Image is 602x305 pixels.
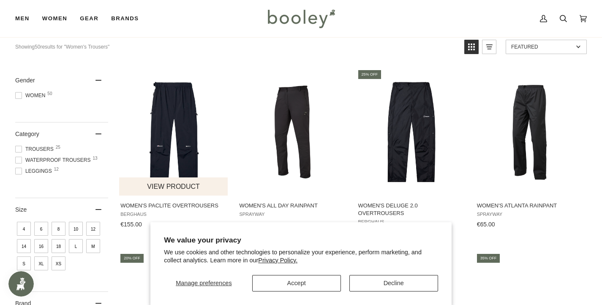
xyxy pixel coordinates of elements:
[17,256,31,270] span: Size: S
[358,70,381,79] div: 25% off
[56,145,60,150] span: 25
[258,257,297,264] a: Privacy Policy.
[511,44,573,50] span: Featured
[464,40,479,54] a: View grid mode
[477,221,495,228] span: €65.00
[15,40,458,54] div: Showing results for "Women's Trousers"
[17,239,31,253] span: Size: 14
[476,69,585,231] a: Women's Atlanta Rainpant
[482,40,496,54] a: View list mode
[239,221,261,228] span: €115.00
[476,77,585,187] img: Sprayway Women's Atlanta Rainpant Black - Booley Galway
[358,202,465,217] span: Women's Deluge 2.0 Overtrousers
[264,6,338,31] img: Booley
[477,202,584,210] span: Women's Atlanta Rainpant
[34,239,48,253] span: Size: 16
[35,44,40,50] b: 50
[120,202,227,210] span: Women's Paclite Overtrousers
[120,212,227,217] span: Berghaus
[15,14,30,23] span: Men
[93,156,97,161] span: 13
[86,239,100,253] span: Size: M
[164,236,438,245] h2: We value your privacy
[238,77,347,187] img: Sprayway Women's All Day Rainpant Black - Booley Galway
[119,77,229,187] img: Berghaus Women's Paclite Overtrousers - Booley Galway
[111,14,139,23] span: Brands
[15,167,54,175] span: Leggings
[239,212,346,217] span: Sprayway
[176,280,232,286] span: Manage preferences
[34,256,48,270] span: Size: XL
[349,275,438,291] button: Decline
[357,69,466,239] a: Women's Deluge 2.0 Overtrousers
[164,275,243,291] button: Manage preferences
[15,92,48,99] span: Women
[8,271,34,297] iframe: Button to open loyalty program pop-up
[119,69,229,231] a: Women's Paclite Overtrousers
[252,275,341,291] button: Accept
[358,219,465,225] span: Berghaus
[477,254,500,263] div: 35% off
[86,222,100,236] span: Size: 12
[42,14,67,23] span: Women
[47,92,52,96] span: 50
[119,177,228,196] button: View product
[238,69,347,231] a: Women's All Day Rainpant
[239,202,346,210] span: Women's All Day Rainpant
[34,222,48,236] span: Size: 6
[477,212,584,217] span: Sprayway
[69,239,83,253] span: Size: L
[80,14,98,23] span: Gear
[120,221,142,228] span: €155.00
[164,248,438,264] p: We use cookies and other technologies to personalize your experience, perform marketing, and coll...
[15,145,56,153] span: Trousers
[52,222,65,236] span: Size: 8
[15,156,93,164] span: Waterproof Trousers
[54,167,59,172] span: 12
[52,239,65,253] span: Size: 18
[120,254,144,263] div: 20% off
[357,77,466,187] img: Berghaus Women's Deluge 2.0 Overtrousers - Booley Galway
[17,222,31,236] span: Size: 4
[69,222,83,236] span: Size: 10
[52,256,65,270] span: Size: XS
[506,40,587,54] a: Sort options
[15,77,35,84] span: Gender
[15,206,27,213] span: Size
[15,131,39,137] span: Category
